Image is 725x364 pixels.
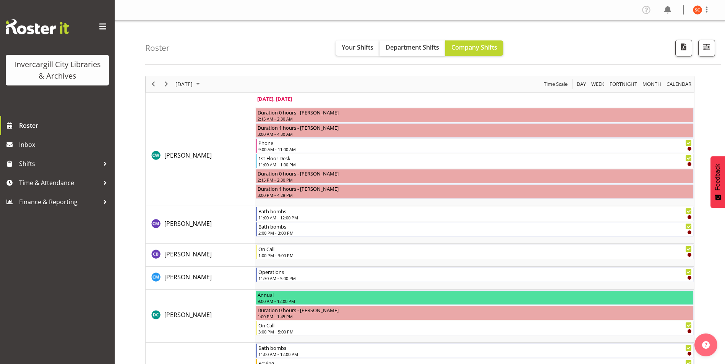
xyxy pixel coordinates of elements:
[258,306,692,314] div: Duration 0 hours - [PERSON_NAME]
[342,43,373,52] span: Your Shifts
[543,79,568,89] span: Time Scale
[146,107,255,206] td: Catherine Wilson resource
[258,131,692,137] div: 3:00 AM - 4:30 AM
[173,76,204,92] div: October 2, 2025
[258,207,692,215] div: Bath bombs
[258,291,692,298] div: Annual
[256,267,694,282] div: Cindy Mulrooney"s event - Operations Begin From Thursday, October 2, 2025 at 11:30:00 AM GMT+13:0...
[258,192,692,198] div: 3:00 PM - 4:28 PM
[175,79,193,89] span: [DATE]
[258,214,692,221] div: 11:00 AM - 12:00 PM
[164,272,212,282] a: [PERSON_NAME]
[258,139,692,147] div: Phone
[693,5,702,14] img: serena-casey11690.jpg
[256,343,694,358] div: Gabriel McKay Smith"s event - Bath bombs Begin From Thursday, October 2, 2025 at 11:00:00 AM GMT+...
[256,306,694,320] div: Donald Cunningham"s event - Duration 0 hours - Donald Cunningham Begin From Thursday, October 2, ...
[146,290,255,343] td: Donald Cunningham resource
[698,40,715,56] button: Filter Shifts
[256,290,694,305] div: Donald Cunningham"s event - Annual Begin From Thursday, October 2, 2025 at 9:00:00 AM GMT+13:00 E...
[256,139,694,153] div: Catherine Wilson"s event - Phone Begin From Thursday, October 2, 2025 at 9:00:00 AM GMT+13:00 End...
[258,161,692,168] div: 11:00 AM - 1:00 PM
[590,79,605,89] span: Week
[258,268,692,275] div: Operations
[714,164,721,190] span: Feedback
[258,185,692,192] div: Duration 1 hours - [PERSON_NAME]
[641,79,663,89] button: Timeline Month
[146,267,255,290] td: Cindy Mulrooney resource
[164,310,212,319] a: [PERSON_NAME]
[258,329,692,335] div: 3:00 PM - 5:00 PM
[702,341,710,349] img: help-xxl-2.png
[258,321,692,329] div: On Call
[590,79,606,89] button: Timeline Week
[445,40,503,56] button: Company Shifts
[164,250,212,259] a: [PERSON_NAME]
[256,207,694,221] div: Chamique Mamolo"s event - Bath bombs Begin From Thursday, October 2, 2025 at 11:00:00 AM GMT+13:0...
[256,245,694,259] div: Chris Broad"s event - On Call Begin From Thursday, October 2, 2025 at 1:00:00 PM GMT+13:00 Ends A...
[164,151,212,160] a: [PERSON_NAME]
[148,79,159,89] button: Previous
[174,79,203,89] button: October 2025
[256,154,694,168] div: Catherine Wilson"s event - 1st Floor Desk Begin From Thursday, October 2, 2025 at 11:00:00 AM GMT...
[258,275,692,281] div: 11:30 AM - 5:00 PM
[576,79,587,89] span: Day
[160,76,173,92] div: next period
[258,351,692,357] div: 11:00 AM - 12:00 PM
[642,79,662,89] span: Month
[258,146,692,152] div: 9:00 AM - 11:00 AM
[258,245,692,253] div: On Call
[256,169,694,184] div: Catherine Wilson"s event - Duration 0 hours - Catherine Wilson Begin From Thursday, October 2, 20...
[13,59,101,82] div: Invercargill City Libraries & Archives
[258,169,692,177] div: Duration 0 hours - [PERSON_NAME]
[258,222,692,230] div: Bath bombs
[19,196,99,208] span: Finance & Reporting
[19,158,99,169] span: Shifts
[258,230,692,236] div: 2:00 PM - 3:00 PM
[576,79,587,89] button: Timeline Day
[451,43,497,52] span: Company Shifts
[161,79,172,89] button: Next
[608,79,639,89] button: Fortnight
[256,184,694,199] div: Catherine Wilson"s event - Duration 1 hours - Catherine Wilson Begin From Thursday, October 2, 20...
[256,123,694,138] div: Catherine Wilson"s event - Duration 1 hours - Catherine Wilson Begin From Thursday, October 2, 20...
[19,177,99,188] span: Time & Attendance
[164,273,212,281] span: [PERSON_NAME]
[386,43,439,52] span: Department Shifts
[256,222,694,237] div: Chamique Mamolo"s event - Bath bombs Begin From Thursday, October 2, 2025 at 2:00:00 PM GMT+13:00...
[164,311,212,319] span: [PERSON_NAME]
[256,321,694,335] div: Donald Cunningham"s event - On Call Begin From Thursday, October 2, 2025 at 3:00:00 PM GMT+13:00 ...
[258,116,692,122] div: 2:15 AM - 2:30 AM
[258,298,692,304] div: 9:00 AM - 12:00 PM
[146,206,255,244] td: Chamique Mamolo resource
[675,40,692,56] button: Download a PDF of the roster for the current day
[258,108,692,116] div: Duration 0 hours - [PERSON_NAME]
[164,219,212,228] a: [PERSON_NAME]
[145,43,170,52] h4: Roster
[256,108,694,122] div: Catherine Wilson"s event - Duration 0 hours - Catherine Wilson Begin From Thursday, October 2, 20...
[146,244,255,267] td: Chris Broad resource
[258,252,692,258] div: 1:00 PM - 3:00 PM
[19,120,111,131] span: Roster
[258,154,692,162] div: 1st Floor Desk
[164,219,212,228] span: [PERSON_NAME]
[543,79,569,89] button: Time Scale
[380,40,445,56] button: Department Shifts
[258,344,692,351] div: Bath bombs
[609,79,638,89] span: Fortnight
[147,76,160,92] div: previous period
[257,95,292,102] span: [DATE], [DATE]
[258,124,692,131] div: Duration 1 hours - [PERSON_NAME]
[336,40,380,56] button: Your Shifts
[258,177,692,183] div: 2:15 PM - 2:30 PM
[19,139,111,150] span: Inbox
[665,79,693,89] button: Month
[6,19,69,34] img: Rosterit website logo
[710,156,725,208] button: Feedback - Show survey
[258,313,692,319] div: 1:00 PM - 1:45 PM
[666,79,692,89] span: calendar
